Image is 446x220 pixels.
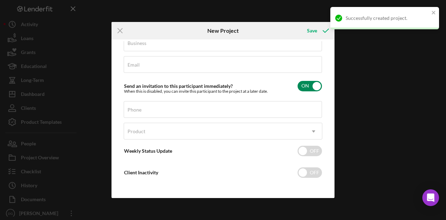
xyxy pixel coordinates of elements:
[307,24,317,38] div: Save
[300,24,334,38] button: Save
[128,129,145,134] div: Product
[124,83,233,89] label: Send an invitation to this participant immediately?
[128,62,140,68] label: Email
[124,169,158,175] label: Client Inactivity
[431,10,436,16] button: close
[422,189,439,206] div: Open Intercom Messenger
[128,107,141,113] label: Phone
[124,148,172,154] label: Weekly Status Update
[128,40,146,46] label: Business
[207,28,239,34] h6: New Project
[346,15,429,21] div: Successfully created project.
[124,89,268,94] div: When this is disabled, you can invite this participant to the project at a later date.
